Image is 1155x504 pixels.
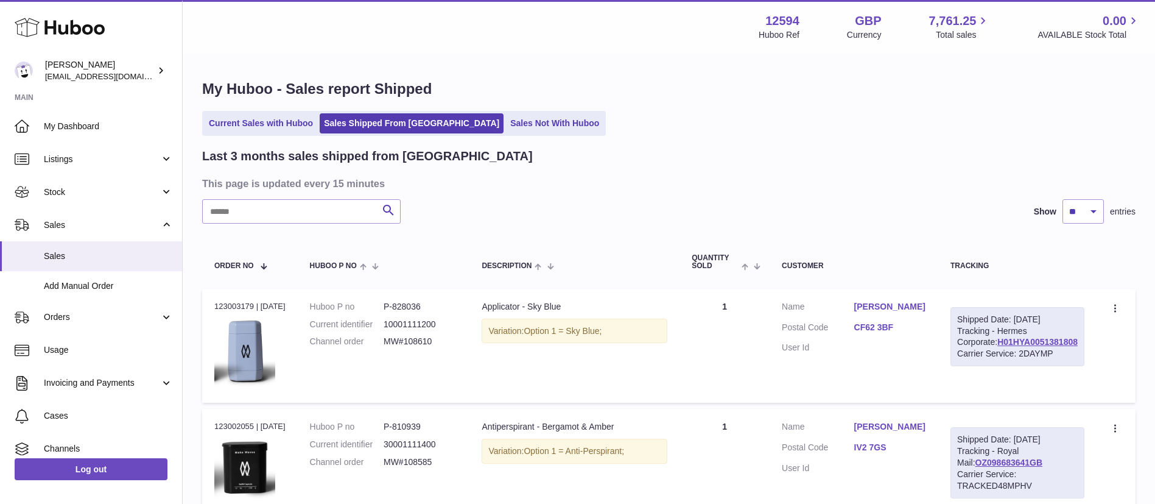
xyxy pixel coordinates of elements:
div: Shipped Date: [DATE] [957,434,1078,445]
h2: Last 3 months sales shipped from [GEOGRAPHIC_DATA] [202,148,533,165]
img: 125941691598806.png [214,436,275,499]
dd: 30001111400 [384,439,457,450]
span: Huboo P no [310,262,357,270]
div: Variation: [482,319,667,344]
dt: Current identifier [310,319,384,330]
span: Order No [214,262,254,270]
span: Sales [44,250,173,262]
div: [PERSON_NAME] [45,59,155,82]
div: Applicator - Sky Blue [482,301,667,313]
dt: Huboo P no [310,301,384,313]
div: 123002055 | [DATE] [214,421,286,432]
a: IV2 7GS [854,442,926,453]
span: [EMAIL_ADDRESS][DOMAIN_NAME] [45,71,179,81]
a: [PERSON_NAME] [854,301,926,313]
div: Huboo Ref [759,29,799,41]
span: AVAILABLE Stock Total [1037,29,1140,41]
div: Currency [847,29,882,41]
span: Listings [44,154,160,165]
a: Log out [15,458,167,480]
dt: Channel order [310,456,384,468]
dt: Name [782,421,854,436]
span: Option 1 = Sky Blue; [524,326,602,336]
a: OZ098683641GB [975,458,1043,467]
span: Option 1 = Anti-Perspirant; [524,446,624,456]
h1: My Huboo - Sales report Shipped [202,79,1136,99]
a: Sales Not With Huboo [506,113,603,133]
a: Current Sales with Huboo [205,113,317,133]
span: Add Manual Order [44,280,173,292]
div: Variation: [482,439,667,464]
dt: User Id [782,463,854,474]
span: Cases [44,410,173,422]
dt: Name [782,301,854,316]
span: entries [1110,206,1136,218]
a: 0.00 AVAILABLE Stock Total [1037,13,1140,41]
dd: P-828036 [384,301,457,313]
div: Carrier Service: TRACKED48MPHV [957,469,1078,492]
div: Carrier Service: 2DAYMP [957,348,1078,360]
span: 7,761.25 [929,13,977,29]
td: 1 [679,289,770,403]
h3: This page is updated every 15 minutes [202,177,1132,190]
dd: MW#108610 [384,336,457,347]
div: Tracking - Royal Mail: [950,427,1084,498]
dt: Postal Code [782,322,854,336]
dt: Huboo P no [310,421,384,433]
span: Stock [44,186,160,198]
span: Usage [44,344,173,356]
a: H01HYA0051381808 [997,337,1078,347]
img: internalAdmin-12594@internal.huboo.com [15,62,33,80]
label: Show [1034,206,1056,218]
dd: MW#108585 [384,456,457,468]
span: Total sales [936,29,990,41]
dt: Channel order [310,336,384,347]
a: 7,761.25 Total sales [929,13,991,41]
span: Sales [44,219,160,231]
a: Sales Shipped From [GEOGRAPHIC_DATA] [320,113,504,133]
a: CF62 3BF [854,322,926,333]
span: My Dashboard [44,121,173,132]
div: Customer [782,262,926,270]
span: Orders [44,311,160,323]
div: Tracking [950,262,1084,270]
dd: P-810939 [384,421,457,433]
span: 0.00 [1103,13,1126,29]
img: 125941691598334.png [214,316,275,388]
span: Description [482,262,532,270]
strong: GBP [855,13,881,29]
strong: 12594 [765,13,799,29]
div: Tracking - Hermes Corporate: [950,307,1084,367]
a: [PERSON_NAME] [854,421,926,433]
span: Channels [44,443,173,455]
div: Antiperspirant - Bergamot & Amber [482,421,667,433]
dt: Current identifier [310,439,384,450]
dt: Postal Code [782,442,854,456]
div: Shipped Date: [DATE] [957,314,1078,325]
dd: 10001111200 [384,319,457,330]
span: Quantity Sold [692,254,739,270]
div: 123003179 | [DATE] [214,301,286,312]
span: Invoicing and Payments [44,377,160,389]
dt: User Id [782,342,854,353]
